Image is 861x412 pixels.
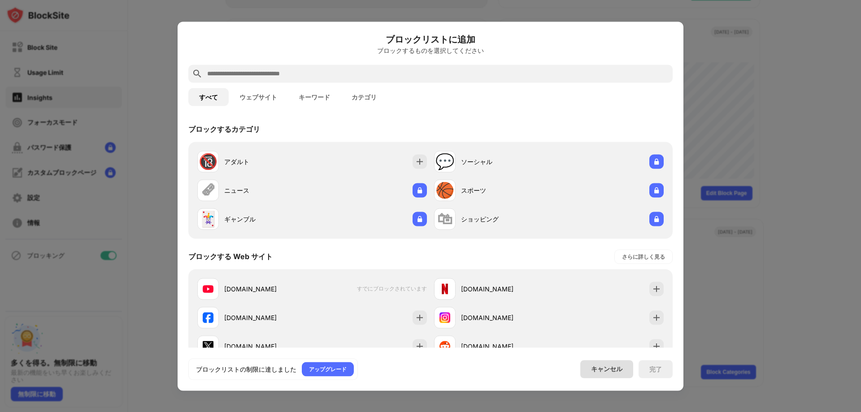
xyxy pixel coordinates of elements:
[188,32,673,46] h6: ブロックリストに追加
[461,342,549,351] div: [DOMAIN_NAME]
[461,313,549,322] div: [DOMAIN_NAME]
[224,186,312,195] div: ニュース
[224,157,312,166] div: アダルト
[437,210,452,228] div: 🛍
[341,88,387,106] button: カテゴリ
[649,365,662,373] div: 完了
[224,313,312,322] div: [DOMAIN_NAME]
[203,312,213,323] img: favicons
[229,88,288,106] button: ウェブサイト
[200,181,216,199] div: 🗞
[622,252,665,261] div: さらに詳しく見る
[461,284,549,294] div: [DOMAIN_NAME]
[188,252,273,261] div: ブロックする Web サイト
[439,312,450,323] img: favicons
[188,124,260,134] div: ブロックするカテゴリ
[288,88,341,106] button: キーワード
[591,365,622,373] div: キャンセル
[439,341,450,351] img: favicons
[192,68,203,79] img: search.svg
[461,157,549,166] div: ソーシャル
[224,284,312,294] div: [DOMAIN_NAME]
[461,214,549,224] div: ショッピング
[435,152,454,171] div: 💬
[199,152,217,171] div: 🔞
[309,364,347,373] div: アップグレード
[188,88,229,106] button: すべて
[224,214,312,224] div: ギャンブル
[203,341,213,351] img: favicons
[203,283,213,294] img: favicons
[196,364,296,373] div: ブロックリストの制限に達しました
[461,186,549,195] div: スポーツ
[439,283,450,294] img: favicons
[435,181,454,199] div: 🏀
[224,342,312,351] div: [DOMAIN_NAME]
[188,47,673,54] div: ブロックするものを選択してください
[357,285,427,293] span: すでにブロックされています
[199,210,217,228] div: 🃏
